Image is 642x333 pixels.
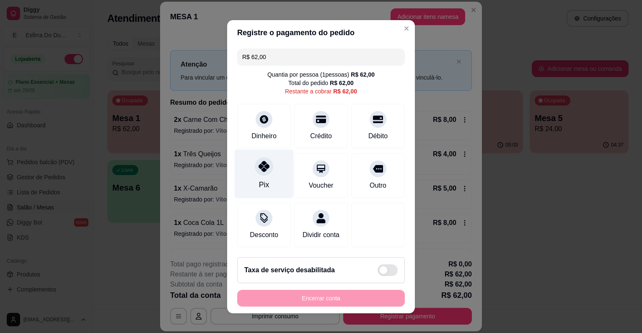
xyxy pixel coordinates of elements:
div: Crédito [310,131,332,141]
div: Quantia por pessoa ( 1 pessoas) [267,70,375,79]
header: Registre o pagamento do pedido [227,20,415,45]
div: Outro [370,181,386,191]
div: Restante a cobrar [285,87,357,96]
div: Desconto [250,230,278,240]
div: R$ 62,00 [351,70,375,79]
div: Débito [368,131,388,141]
input: Ex.: hambúrguer de cordeiro [242,49,400,65]
div: R$ 62,00 [333,87,357,96]
button: Close [400,22,413,35]
div: Pix [259,179,269,190]
div: R$ 62,00 [330,79,354,87]
div: Voucher [309,181,334,191]
div: Dividir conta [303,230,339,240]
div: Dinheiro [251,131,277,141]
h2: Taxa de serviço desabilitada [244,265,335,275]
div: Total do pedido [288,79,354,87]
